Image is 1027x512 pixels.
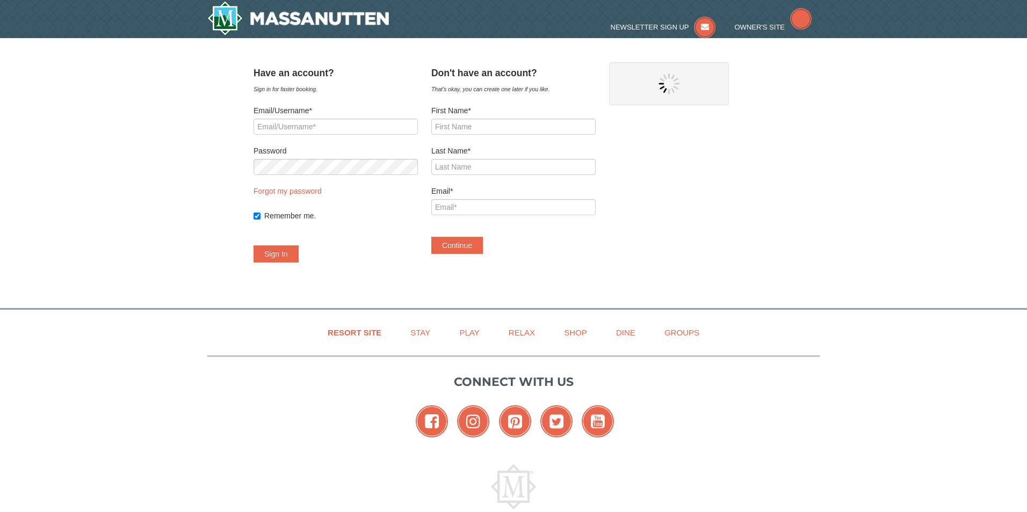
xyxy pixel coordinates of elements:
p: Connect with us [207,373,820,391]
button: Sign In [254,245,299,262]
a: Owner's Site [735,23,812,31]
a: Groups [651,320,713,345]
label: Last Name* [431,145,596,156]
img: Massanutten Resort Logo [491,464,536,509]
span: Newsletter Sign Up [611,23,689,31]
a: Resort Site [314,320,395,345]
img: wait gif [659,73,680,94]
a: Stay [397,320,444,345]
span: Owner's Site [735,23,785,31]
label: Remember me. [264,210,418,221]
a: Relax [495,320,548,345]
div: Sign in for faster booking. [254,84,418,94]
label: Email/Username* [254,105,418,116]
h4: Don't have an account? [431,68,596,78]
input: Last Name [431,159,596,175]
a: Forgot my password [254,187,322,195]
button: Continue [431,237,483,254]
a: Newsletter Sign Up [611,23,716,31]
a: Shop [551,320,601,345]
img: Massanutten Resort Logo [207,1,389,35]
div: That's okay, you can create one later if you like. [431,84,596,94]
input: Email/Username* [254,119,418,135]
label: First Name* [431,105,596,116]
label: Email* [431,186,596,196]
a: Dine [603,320,649,345]
a: Massanutten Resort [207,1,389,35]
h4: Have an account? [254,68,418,78]
input: Email* [431,199,596,215]
a: Play [446,320,493,345]
input: First Name [431,119,596,135]
label: Password [254,145,418,156]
